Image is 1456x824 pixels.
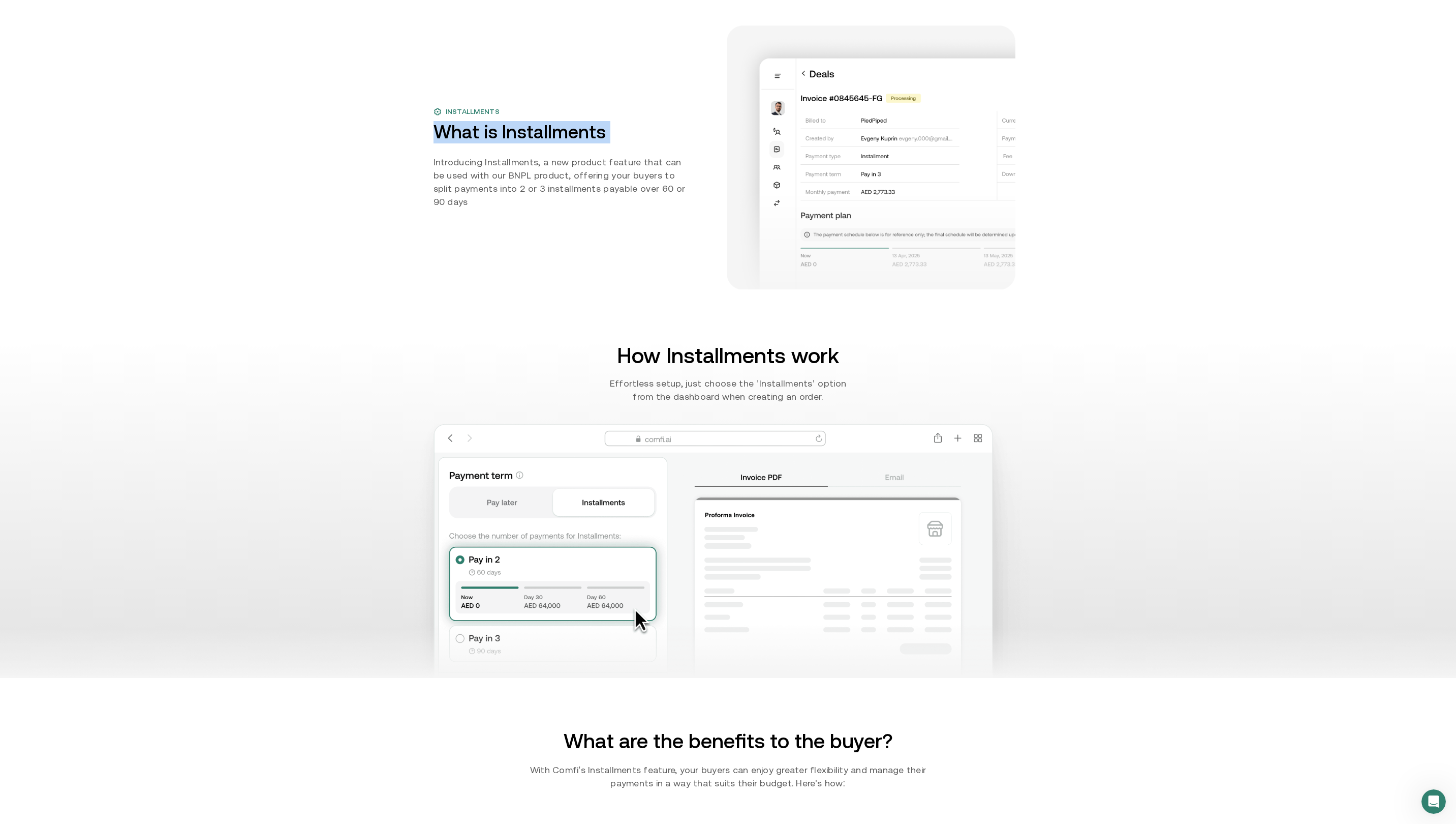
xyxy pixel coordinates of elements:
[433,156,693,209] p: Introducing Installments, a new product feature that can be used with our BNPL product, offering ...
[1421,789,1446,814] iframe: Intercom live chat
[564,729,893,753] h2: What are the benefits to the buyer?
[617,344,839,367] h2: How Installments work
[146,424,1311,678] img: Info
[719,25,1023,289] img: Installments image
[433,121,693,143] h2: What is Installments
[433,107,442,116] img: setting
[522,763,935,790] span: With Comfi’s Installments feature, your buyers can enjoy greater flexibility and manage their pay...
[599,377,857,403] p: Effortless setup, just choose the 'Installments' option from the dashboard when creating an order.
[446,106,500,117] span: Installments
